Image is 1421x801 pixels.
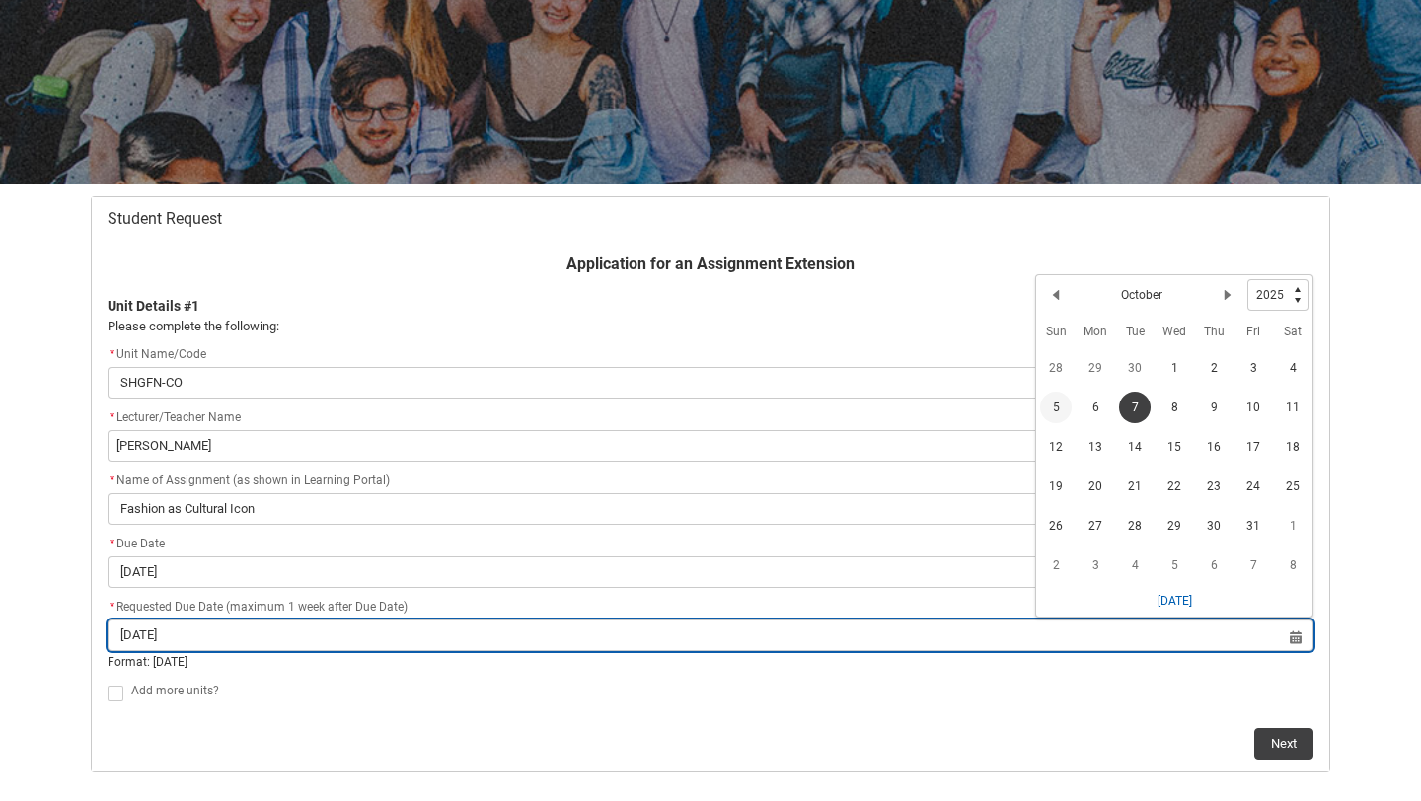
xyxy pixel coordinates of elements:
[1198,549,1230,581] span: 6
[1234,546,1273,585] td: 2025-11-07
[1080,510,1111,542] span: 27
[1155,546,1194,585] td: 2025-11-05
[108,298,199,314] b: Unit Details #1
[1237,471,1269,502] span: 24
[1273,506,1312,546] td: 2025-11-01
[131,684,219,697] span: Add more units?
[1234,467,1273,506] td: 2025-10-24
[1237,549,1269,581] span: 7
[1080,549,1111,581] span: 3
[1194,546,1234,585] td: 2025-11-06
[1277,549,1309,581] span: 8
[1198,392,1230,423] span: 9
[1119,471,1151,502] span: 21
[108,347,206,361] span: Unit Name/Code
[108,473,390,487] span: Name of Assignment (as shown in Learning Portal)
[1115,348,1155,388] td: 2025-09-30
[1115,546,1155,585] td: 2025-11-04
[1277,510,1309,542] span: 1
[1159,471,1190,502] span: 22
[1040,431,1072,463] span: 12
[1204,325,1225,338] abbr: Thursday
[1040,549,1072,581] span: 2
[1198,471,1230,502] span: 23
[1155,427,1194,467] td: 2025-10-15
[1076,427,1115,467] td: 2025-10-13
[110,537,114,550] abbr: required
[110,600,114,614] abbr: required
[110,473,114,487] abbr: required
[1036,348,1076,388] td: 2025-09-28
[1194,506,1234,546] td: 2025-10-30
[1254,728,1313,760] button: Next
[108,209,222,229] span: Student Request
[1194,348,1234,388] td: 2025-10-02
[1194,467,1234,506] td: 2025-10-23
[1080,352,1111,384] span: 29
[1076,546,1115,585] td: 2025-11-03
[110,347,114,361] abbr: required
[1076,506,1115,546] td: 2025-10-27
[1277,352,1309,384] span: 4
[1234,388,1273,427] td: 2025-10-10
[1155,348,1194,388] td: 2025-10-01
[1246,325,1260,338] abbr: Friday
[1080,392,1111,423] span: 6
[1277,431,1309,463] span: 18
[1273,467,1312,506] td: 2025-10-25
[108,653,1313,671] div: Format: [DATE]
[91,196,1330,772] article: Redu_Student_Request flow
[1115,506,1155,546] td: 2025-10-28
[1035,274,1313,618] div: Date picker: October
[1273,388,1312,427] td: 2025-10-11
[1194,388,1234,427] td: 2025-10-09
[1277,471,1309,502] span: 25
[1198,352,1230,384] span: 2
[1234,348,1273,388] td: 2025-10-03
[1237,510,1269,542] span: 31
[1115,427,1155,467] td: 2025-10-14
[1036,388,1076,427] td: 2025-10-05
[1126,325,1145,338] abbr: Tuesday
[1036,467,1076,506] td: 2025-10-19
[110,410,114,424] abbr: required
[1036,427,1076,467] td: 2025-10-12
[1115,388,1155,427] td: 2025-10-07
[1080,431,1111,463] span: 13
[1237,352,1269,384] span: 3
[1284,325,1302,338] abbr: Saturday
[1273,427,1312,467] td: 2025-10-18
[108,600,408,614] span: Requested Due Date (maximum 1 week after Due Date)
[1159,510,1190,542] span: 29
[1237,431,1269,463] span: 17
[1076,348,1115,388] td: 2025-09-29
[1273,546,1312,585] td: 2025-11-08
[1198,431,1230,463] span: 16
[1119,431,1151,463] span: 14
[108,537,165,550] span: Due Date
[1162,325,1186,338] abbr: Wednesday
[1212,279,1243,311] button: Next Month
[1084,325,1107,338] abbr: Monday
[1040,510,1072,542] span: 26
[1040,392,1072,423] span: 5
[1155,467,1194,506] td: 2025-10-22
[1277,392,1309,423] span: 11
[1119,510,1151,542] span: 28
[1159,549,1190,581] span: 5
[1198,510,1230,542] span: 30
[1076,467,1115,506] td: 2025-10-20
[1237,392,1269,423] span: 10
[1036,506,1076,546] td: 2025-10-26
[1234,506,1273,546] td: 2025-10-31
[1273,348,1312,388] td: 2025-10-04
[1040,352,1072,384] span: 28
[1080,471,1111,502] span: 20
[1036,546,1076,585] td: 2025-11-02
[1155,388,1194,427] td: 2025-10-08
[1155,506,1194,546] td: 2025-10-29
[1234,427,1273,467] td: 2025-10-17
[1115,467,1155,506] td: 2025-10-21
[1119,392,1151,423] span: 7
[1119,549,1151,581] span: 4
